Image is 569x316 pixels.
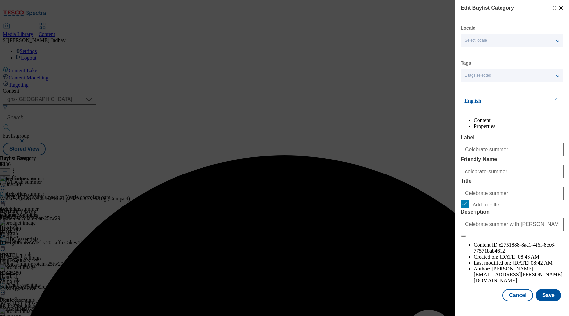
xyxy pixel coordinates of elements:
li: Created on: [474,254,564,260]
input: Enter Label [461,143,564,156]
span: Select locale [465,38,487,43]
button: Select locale [461,34,563,47]
li: Content [474,117,564,123]
label: Tags [461,61,471,65]
button: Save [536,289,561,301]
button: Cancel [502,289,533,301]
li: Properties [474,123,564,129]
input: Enter Title [461,187,564,200]
label: Friendly Name [461,156,564,162]
input: Enter Friendly Name [461,165,564,178]
label: Label [461,135,564,141]
p: English [464,98,533,104]
label: Title [461,178,564,184]
li: Last modified on: [474,260,564,266]
span: [PERSON_NAME][EMAIL_ADDRESS][PERSON_NAME][DOMAIN_NAME] [474,266,562,283]
label: Description [461,209,564,215]
li: Author: [474,266,564,284]
span: 1 tags selected [465,73,491,78]
span: Add to Filter [473,202,501,208]
span: e2751888-8ad1-4f6f-8cc6-77571bab4612 [474,242,555,254]
h4: Edit Buylist Category [461,4,514,12]
span: [DATE] 08:42 AM [513,260,553,266]
label: Locale [461,26,475,30]
li: Content ID [474,242,564,254]
span: [DATE] 08:46 AM [500,254,539,260]
button: 1 tags selected [461,69,563,82]
input: Enter Description [461,218,564,231]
